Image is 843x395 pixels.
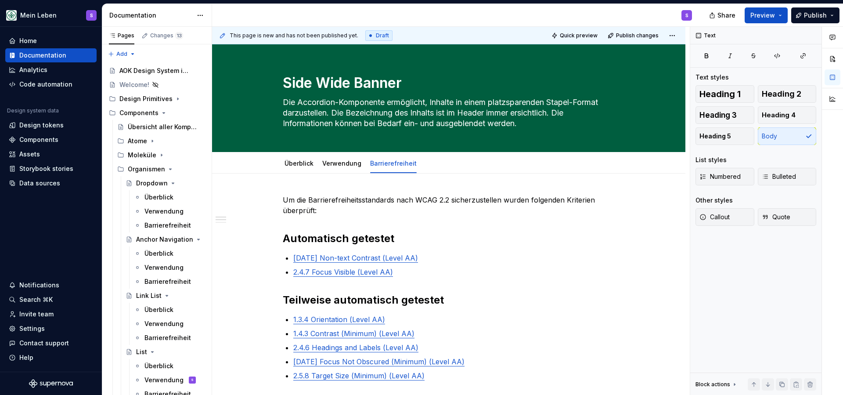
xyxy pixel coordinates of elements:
a: Design tokens [5,118,97,132]
div: AOK Design System in Arbeit [119,66,192,75]
button: Help [5,351,97,365]
div: Design Primitives [119,94,173,103]
p: Um die Barrierefreiheitsstandards nach WCAG 2.2 sicherzustellen wurden folgenden Kriterien überpr... [283,195,615,216]
img: df5db9ef-aba0-4771-bf51-9763b7497661.png [6,10,17,21]
a: Invite team [5,307,97,321]
a: List [122,345,208,359]
a: [DATE] Focus Not Obscured (Minimum) (Level AA) [293,357,465,366]
a: Barrierefreiheit [370,159,417,167]
div: Barrierefreiheit [367,154,420,172]
div: Anchor Navigation [136,235,193,244]
div: Verwendung [144,207,184,216]
span: Numbered [699,172,741,181]
a: Barrierefreiheit [130,218,208,232]
span: Callout [699,213,730,221]
a: Dropdown [122,176,208,190]
div: Notifications [19,281,59,290]
div: List styles [695,156,727,164]
div: Link List [136,291,162,300]
a: 2.4.7 Focus Visible (Level AA) [293,268,393,276]
span: Quick preview [560,32,598,39]
div: Verwendung [144,263,184,272]
a: Überblick [285,159,313,167]
button: Preview [745,7,788,23]
span: Heading 1 [699,90,741,98]
span: Add [116,51,127,58]
div: Verwendung [319,154,365,172]
button: Quote [758,208,817,226]
div: Components [119,109,159,117]
a: Überblick [130,303,208,317]
span: 13 [175,32,183,39]
div: List [136,348,147,356]
div: Settings [19,324,45,333]
a: 2.4.6 Headings and Labels (Level AA) [293,343,418,352]
div: Block actions [695,381,730,388]
span: Publish [804,11,827,20]
div: Changes [150,32,183,39]
span: This page is new and has not been published yet. [230,32,358,39]
a: Settings [5,322,97,336]
div: Other styles [695,196,733,205]
div: Organismen [114,162,208,176]
div: Help [19,353,33,362]
div: Home [19,36,37,45]
a: Assets [5,147,97,161]
button: Share [705,7,741,23]
div: Block actions [695,378,738,391]
div: Barrierefreiheit [144,277,191,286]
span: Preview [750,11,775,20]
div: Pages [109,32,134,39]
div: Dropdown [136,179,168,188]
a: Barrierefreiheit [130,275,208,289]
div: Components [19,135,58,144]
div: Data sources [19,179,60,188]
svg: Supernova Logo [29,379,73,388]
a: Übersicht aller Komponenten [114,120,208,134]
div: S [90,12,93,19]
span: Heading 3 [699,111,737,120]
a: [DATE] Non-text Contrast (Level AA) [293,254,418,262]
div: Documentation [109,11,192,20]
a: Analytics [5,63,97,77]
div: Atome [114,134,208,148]
button: Heading 2 [758,85,817,103]
div: Components [105,106,208,120]
span: Share [717,11,735,20]
strong: Teilweise automatisch getestet [283,294,444,306]
div: Design tokens [19,121,64,130]
div: Organismen [128,165,165,174]
div: Überblick [144,362,173,370]
div: Überblick [144,249,173,258]
a: AOK Design System in Arbeit [105,64,208,78]
a: Data sources [5,176,97,190]
div: Verwendung [144,376,184,384]
textarea: Die Accordion-Komponente ermöglicht, Inhalte in einem platzsparenden Stapel-Format darzustellen. ... [281,95,613,130]
div: Design system data [7,107,59,114]
a: Verwendung [130,317,208,331]
button: Heading 4 [758,106,817,124]
button: Bulleted [758,168,817,185]
div: Überblick [144,193,173,202]
a: 2.5.8 Target Size (Minimum) (Level AA) [293,371,425,380]
span: Publish changes [616,32,659,39]
div: Documentation [19,51,66,60]
a: Verwendung [322,159,361,167]
strong: Automatisch getestet [283,232,394,245]
button: Publish [791,7,839,23]
a: Link List [122,289,208,303]
span: Quote [762,213,790,221]
a: Documentation [5,48,97,62]
button: Contact support [5,336,97,350]
span: Heading 4 [762,111,796,120]
button: Callout [695,208,754,226]
div: Überblick [281,154,317,172]
button: Search ⌘K [5,293,97,307]
a: Überblick [130,246,208,261]
a: 1.3.4 Orientation (Level AA) [293,315,385,324]
a: Verwendung [130,261,208,275]
button: Heading 5 [695,127,754,145]
div: Moleküle [128,151,156,159]
div: Text styles [695,73,729,82]
div: Invite team [19,310,54,319]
